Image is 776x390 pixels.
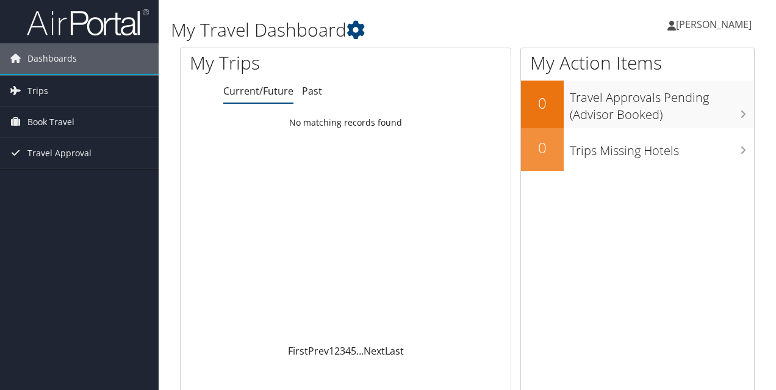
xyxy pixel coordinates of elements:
h2: 0 [521,93,564,114]
h1: My Travel Dashboard [171,17,566,43]
a: 4 [345,344,351,358]
span: … [356,344,364,358]
span: Dashboards [27,43,77,74]
td: No matching records found [181,112,511,134]
a: 3 [340,344,345,358]
span: Book Travel [27,107,74,137]
h3: Travel Approvals Pending (Advisor Booked) [570,83,754,123]
a: 5 [351,344,356,358]
span: Trips [27,76,48,106]
a: [PERSON_NAME] [667,6,764,43]
a: 2 [334,344,340,358]
a: 0Travel Approvals Pending (Advisor Booked) [521,81,754,128]
a: Next [364,344,385,358]
a: First [288,344,308,358]
span: [PERSON_NAME] [676,18,752,31]
h3: Trips Missing Hotels [570,136,754,159]
span: Travel Approval [27,138,92,168]
a: Current/Future [223,84,293,98]
a: 0Trips Missing Hotels [521,128,754,171]
h1: My Trips [190,50,364,76]
img: airportal-logo.png [27,8,149,37]
a: 1 [329,344,334,358]
a: Past [302,84,322,98]
a: Last [385,344,404,358]
a: Prev [308,344,329,358]
h1: My Action Items [521,50,754,76]
h2: 0 [521,137,564,158]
